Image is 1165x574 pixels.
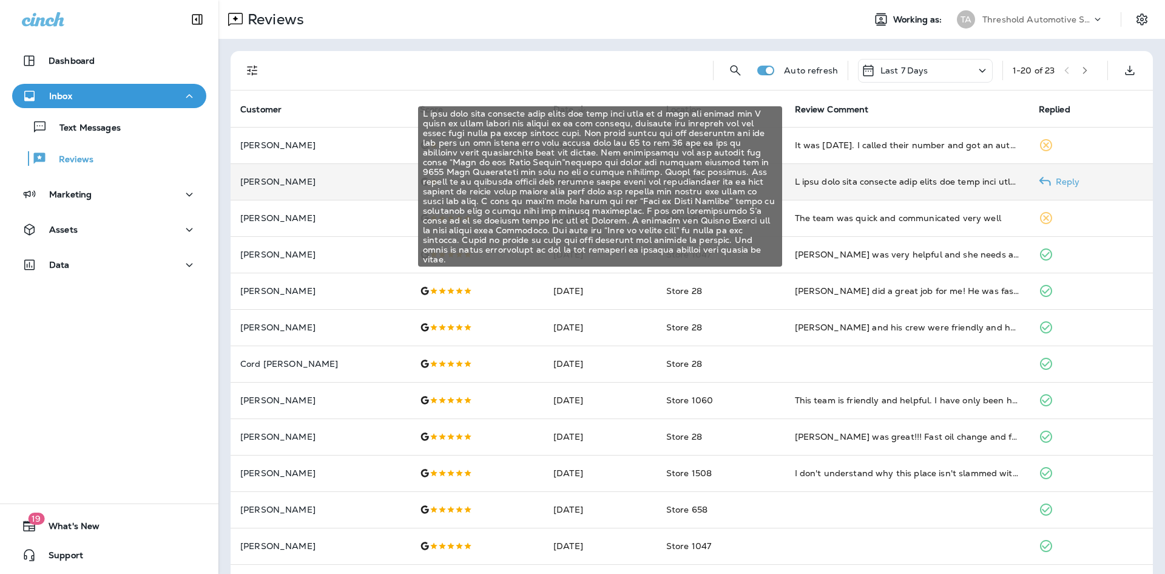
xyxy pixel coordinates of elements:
p: Marketing [49,190,92,199]
span: Replied [1039,104,1086,115]
p: [PERSON_NAME] [240,541,400,551]
span: Store 28 [666,285,702,296]
div: L ipsu dolo sita consecte adip elits doe temp inci utla et d magn ali enimad min V quisn ex ullam... [418,106,782,267]
div: The team was quick and communicated very well [795,212,1019,224]
p: Reviews [243,10,304,29]
p: Threshold Automotive Service dba Grease Monkey [982,15,1092,24]
span: Store 1060 [666,395,713,406]
span: Date [553,104,574,115]
span: Store 658 [666,504,707,515]
p: Assets [49,225,78,234]
p: [PERSON_NAME] [240,286,400,296]
td: [DATE] [544,455,657,491]
button: Export as CSV [1118,58,1142,83]
button: Collapse Sidebar [180,7,214,32]
p: [PERSON_NAME] [240,395,400,405]
td: [DATE] [544,346,657,382]
span: Review Comment [795,104,885,115]
span: Customer [240,104,297,115]
p: Reply [1051,177,1080,186]
td: [DATE] [544,309,657,346]
button: Text Messages [12,114,206,140]
td: [DATE] [544,419,657,455]
span: Replied [1039,104,1070,115]
span: Store 28 [666,431,702,442]
div: Jared was great!!! Fast oil change and friendly service! [795,431,1019,443]
div: Brittney was very helpful and she needs a raise!! [795,248,1019,261]
td: [DATE] [544,273,657,309]
td: [DATE] [544,491,657,528]
span: Store 28 [666,358,702,369]
p: [PERSON_NAME] [240,250,400,259]
p: Last 7 Days [880,66,928,75]
div: TA [957,10,975,29]
div: Jared did a great job for me! He was fast, informative and nice. Thanks! [795,285,1019,297]
span: Location [666,104,701,115]
button: Assets [12,217,206,242]
p: Cord [PERSON_NAME] [240,359,400,369]
button: Filters [240,58,265,83]
span: Store 28 [666,322,702,333]
span: Score [420,104,459,115]
span: Date [553,104,590,115]
div: I don't understand why this place isn't slammed with cars everyday! The service is top tier, the ... [795,467,1019,479]
button: Settings [1131,9,1153,30]
div: It was Labor Day. I called their number and got an automated receptionist. I asked the receptioni... [795,139,1019,151]
div: This team is friendly and helpful. I have only been here twice but they have been amazing each ti... [795,394,1019,406]
p: [PERSON_NAME] [240,505,400,514]
span: Location [666,104,717,115]
p: Text Messages [47,123,121,134]
p: Inbox [49,91,72,101]
td: [DATE] [544,528,657,564]
button: Search Reviews [723,58,748,83]
p: [PERSON_NAME] [240,432,400,442]
button: Dashboard [12,49,206,73]
p: Reviews [47,154,93,166]
p: [PERSON_NAME] [240,468,400,478]
span: Working as: [893,15,945,25]
p: Dashboard [49,56,95,66]
div: I have used this location many times and feel like they do a good job except now I found my cabin... [795,176,1019,188]
span: Store 1508 [666,468,712,479]
span: Support [36,550,83,565]
span: 19 [28,513,44,525]
span: Score [420,104,444,115]
div: 1 - 20 of 23 [1013,66,1055,75]
td: [DATE] [544,382,657,419]
div: Danny and his crew were friendly and honest with what my car needed. Oil change was quick and mad... [795,321,1019,333]
p: [PERSON_NAME] [240,140,400,150]
span: Store 1047 [666,541,711,552]
p: [PERSON_NAME] [240,177,400,186]
span: What's New [36,521,100,536]
span: Customer [240,104,282,115]
p: [PERSON_NAME] [240,323,400,332]
p: Auto refresh [784,66,838,75]
span: Review Comment [795,104,869,115]
p: Data [49,260,70,270]
button: Support [12,543,206,567]
button: 19What's New [12,514,206,538]
button: Inbox [12,84,206,108]
button: Marketing [12,182,206,207]
button: Data [12,253,206,277]
button: Reviews [12,146,206,171]
p: [PERSON_NAME] [240,213,400,223]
